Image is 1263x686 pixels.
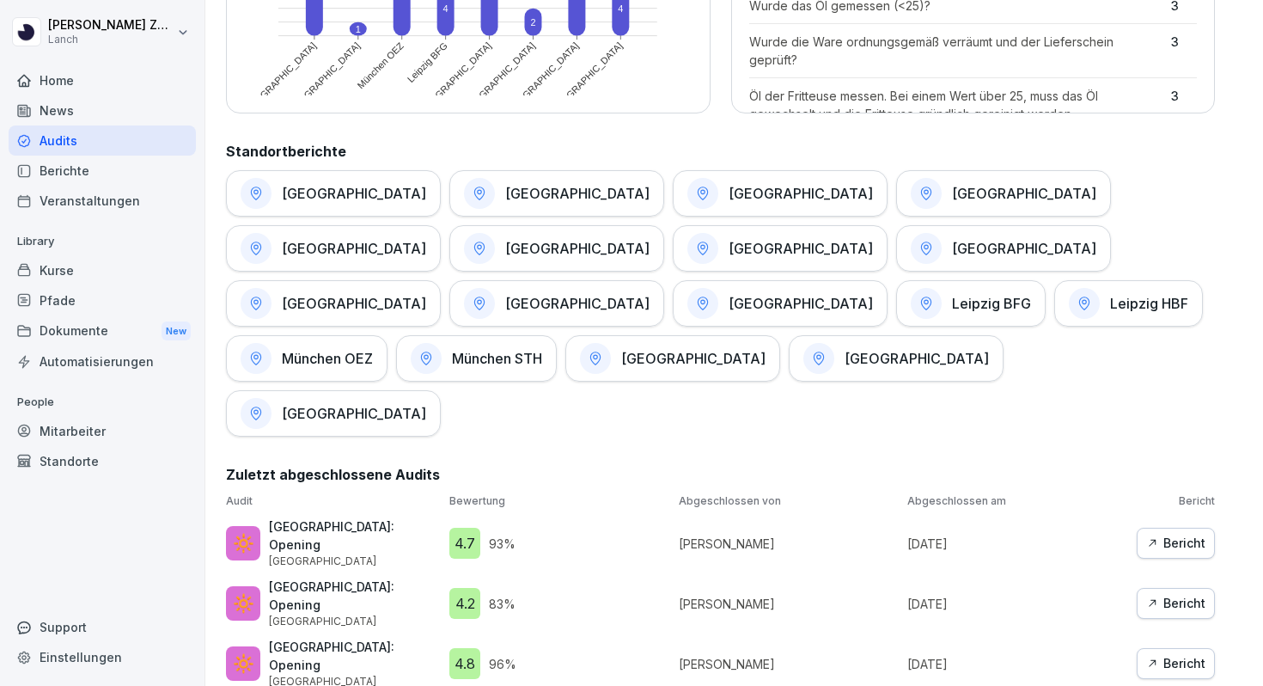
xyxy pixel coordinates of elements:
a: Mitarbeiter [9,416,196,446]
p: [DATE] [907,655,1128,673]
div: Bericht [1146,654,1205,673]
a: [GEOGRAPHIC_DATA] [226,225,441,272]
h1: [GEOGRAPHIC_DATA] [952,185,1096,202]
p: 🔆 [233,651,254,677]
h1: München OEZ [282,350,373,367]
h1: [GEOGRAPHIC_DATA] [282,240,426,257]
a: [GEOGRAPHIC_DATA] [226,280,441,327]
p: Öl der Fritteuse messen. Bei einem Wert über 25, muss das Öl gewechselt und die Fritteuse gründli... [749,87,1163,123]
a: Berichte [9,156,196,186]
text: [GEOGRAPHIC_DATA] [504,40,581,117]
p: Bewertung [449,493,670,509]
p: [GEOGRAPHIC_DATA] [269,554,441,569]
a: [GEOGRAPHIC_DATA] [673,170,888,217]
p: Lanch [48,34,174,46]
p: [GEOGRAPHIC_DATA] [269,614,441,629]
a: DokumenteNew [9,315,196,347]
div: New [162,322,191,341]
button: Bericht [1137,528,1215,559]
div: Home [9,65,196,95]
a: [GEOGRAPHIC_DATA] [896,225,1111,272]
a: [GEOGRAPHIC_DATA] [226,390,441,437]
h1: [GEOGRAPHIC_DATA] [729,185,873,202]
h1: [GEOGRAPHIC_DATA] [729,295,873,312]
h1: München STH [452,350,542,367]
p: 3 [1171,87,1197,123]
div: Support [9,612,196,642]
h2: Zuletzt abgeschlossene Audits [226,464,1215,485]
p: [PERSON_NAME] [679,655,900,673]
h1: [GEOGRAPHIC_DATA] [505,295,650,312]
p: 3 [1171,33,1197,69]
a: Audits [9,126,196,156]
p: 83 % [489,595,516,613]
p: [DATE] [907,535,1128,553]
p: 93 % [489,535,516,553]
p: Bericht [1137,493,1215,509]
div: 4.7 [449,528,480,559]
a: [GEOGRAPHIC_DATA] [789,335,1004,382]
div: Bericht [1146,594,1205,613]
p: [PERSON_NAME] [679,535,900,553]
a: Einstellungen [9,642,196,672]
h1: Leipzig HBF [1110,295,1188,312]
h1: [GEOGRAPHIC_DATA] [729,240,873,257]
p: 🔆 [233,530,254,556]
h1: [GEOGRAPHIC_DATA] [282,405,426,422]
p: Wurde die Ware ordnungsgemäß verräumt und der Lieferschein geprüft? [749,33,1163,69]
p: [GEOGRAPHIC_DATA]: Opening [269,518,441,554]
a: Automatisierungen [9,346,196,377]
a: [GEOGRAPHIC_DATA] [673,225,888,272]
text: [GEOGRAPHIC_DATA] [417,40,493,117]
a: Leipzig HBF [1054,280,1203,327]
p: Abgeschlossen von [679,493,900,509]
p: [GEOGRAPHIC_DATA]: Opening [269,578,441,614]
p: Abgeschlossen am [907,493,1128,509]
p: Library [9,228,196,255]
a: News [9,95,196,126]
a: Pfade [9,285,196,315]
p: [GEOGRAPHIC_DATA]: Opening [269,638,441,674]
p: People [9,389,196,416]
text: [GEOGRAPHIC_DATA] [461,40,537,117]
div: Dokumente [9,315,196,347]
h1: [GEOGRAPHIC_DATA] [505,240,650,257]
a: Standorte [9,446,196,476]
h2: Standortberichte [226,141,1215,162]
a: [GEOGRAPHIC_DATA] [449,170,664,217]
a: Bericht [1137,648,1215,679]
h1: [GEOGRAPHIC_DATA] [952,240,1096,257]
h1: [GEOGRAPHIC_DATA] [282,295,426,312]
a: [GEOGRAPHIC_DATA] [226,170,441,217]
div: Bericht [1146,534,1205,553]
a: Veranstaltungen [9,186,196,216]
text: [GEOGRAPHIC_DATA] [548,40,625,117]
a: [GEOGRAPHIC_DATA] [449,280,664,327]
p: [PERSON_NAME] [679,595,900,613]
a: [GEOGRAPHIC_DATA] [565,335,780,382]
text: [GEOGRAPHIC_DATA] [285,40,362,117]
p: 96 % [489,655,516,673]
p: [DATE] [907,595,1128,613]
p: Audit [226,493,441,509]
h1: [GEOGRAPHIC_DATA] [282,185,426,202]
div: Kurse [9,255,196,285]
a: Leipzig BFG [896,280,1046,327]
a: München OEZ [226,335,387,382]
button: Bericht [1137,588,1215,619]
text: Leipzig BFG [406,40,449,84]
p: 🔆 [233,591,254,616]
text: München OEZ [356,40,406,91]
a: München STH [396,335,557,382]
text: [GEOGRAPHIC_DATA] [241,40,318,117]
